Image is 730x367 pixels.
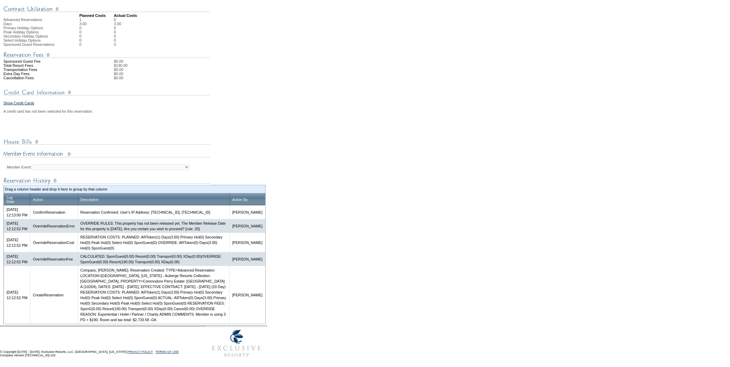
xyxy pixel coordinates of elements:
td: 0 [114,30,121,34]
td: 0 [114,34,121,38]
a: LogDate [7,195,14,204]
span: Advanced Reservations [3,18,42,22]
td: Planned Costs [79,13,114,18]
img: Exclusive Resorts [206,326,267,361]
td: 0 [114,26,121,30]
td: 0 [79,26,114,30]
td: OverrideReservationFee [30,252,77,266]
div: A credit card has not been selected for this reservation. [3,109,266,113]
td: 0 [79,42,114,47]
td: 0 [114,18,121,22]
img: House Bills [3,137,210,146]
td: 0 [114,38,121,42]
span: Secondary Holiday Options [3,34,48,38]
span: Peak Holiday Options [3,30,39,34]
td: Cancellation Fees [3,76,79,80]
td: OverrideReservationError [30,219,77,233]
td: 3.00 [114,22,121,26]
td: 1 [79,18,114,22]
td: Actual Costs [114,13,266,18]
td: 0 [114,42,121,47]
td: Compass; [PERSON_NAME]; Reservation Created: TYPE=Advanced Reservation LOCATION=[GEOGRAPHIC_DATA]... [78,266,230,324]
td: CALCULATED: SponGuest(0.00) Resort(0.00) Transport(0.00) XDay(0.00)OVERRIDE: SponGuest(0.00) Reso... [78,252,230,266]
td: Sponsored Guest Fee [3,59,79,63]
a: Show Credit Cards [3,101,34,105]
td: RESERVATION COSTS: PLANNED: ARToken(1) Days(3.00) Primary Hol(0) Secondary Hol(0) Peak Hol(0) Sel... [78,233,230,252]
a: TERMS OF USE [156,350,179,354]
td: [DATE] 12:12:52 PM [4,252,30,266]
td: $190.00 [114,63,266,68]
td: [DATE] 12:13:00 PM [4,205,30,219]
td: Reservation Confirmed; User's IP Address: [TECHNICAL_ID], [TECHNICAL_ID] [78,205,230,219]
td: CreateReservation [30,266,77,324]
td: Extra Day Fees [3,72,79,76]
img: Member Event [3,150,210,159]
td: [PERSON_NAME] [229,252,265,266]
label: Member Event: [7,165,32,169]
a: PRIVACY POLICY [127,350,153,354]
td: [DATE] 12:12:52 PM [4,219,30,233]
img: Credit Card Information [3,88,210,97]
td: Total Resort Fees [3,63,79,68]
td: 0 [79,38,114,42]
td: 3.00 [79,22,114,26]
td: Drag a column header and drop it here to group by that column [5,186,264,192]
span: Sponsored Guest Reservations [3,42,55,47]
td: ConfirmReservation [30,205,77,219]
td: $0.00 [114,59,266,63]
img: Contract Utilization [3,5,210,13]
td: 0 [79,34,114,38]
img: Reservation Fees [3,51,210,59]
th: Drag to group or reorder [78,194,230,205]
td: $0.00 [114,68,266,72]
span: Days [3,22,12,26]
td: 0 [79,30,114,34]
td: [DATE] 12:12:52 PM [4,266,30,324]
td: [PERSON_NAME] [229,233,265,252]
a: Description [80,197,99,202]
span: Select Holiday Options [3,38,41,42]
td: $0.00 [114,72,266,76]
img: Reservation Log [3,176,210,185]
td: [PERSON_NAME] [229,219,265,233]
a: Action [33,197,43,202]
td: [PERSON_NAME] [229,266,265,324]
td: OVERRIDE RULES: This property has not been released yet. The Member Release Date for this propert... [78,219,230,233]
td: $0.00 [114,76,266,80]
span: Primary Holiday Options [3,26,43,30]
td: [DATE] 12:12:52 PM [4,233,30,252]
td: Transportation Fees [3,68,79,72]
a: Action By [232,197,248,202]
td: [PERSON_NAME] [229,205,265,219]
td: OverrideReservationCost [30,233,77,252]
